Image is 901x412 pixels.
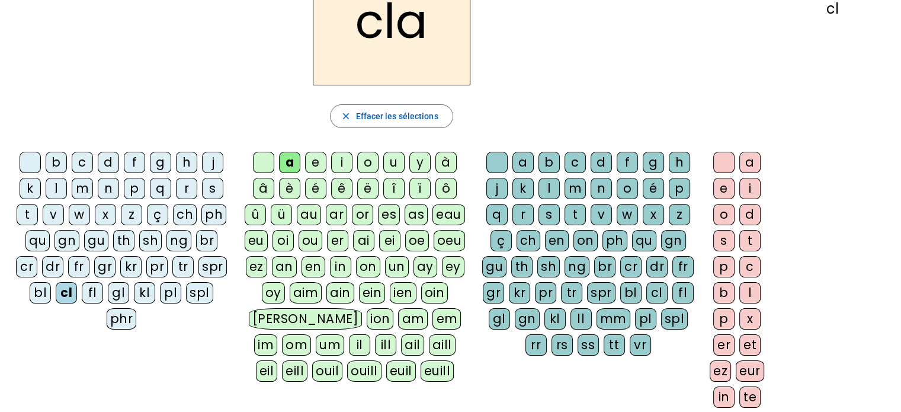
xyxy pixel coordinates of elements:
div: qu [25,230,50,251]
div: n [591,178,612,199]
div: aill [429,334,456,356]
div: gn [515,308,540,330]
div: gl [108,282,129,304]
div: b [713,282,735,304]
div: k [20,178,41,199]
div: o [617,178,638,199]
div: l [46,178,67,199]
div: gn [661,230,686,251]
div: br [196,230,217,251]
div: p [713,256,735,277]
div: cl [783,2,882,16]
div: ien [390,282,416,304]
div: b [538,152,560,173]
div: è [279,178,300,199]
div: cr [16,256,37,277]
div: in [713,387,735,408]
div: fl [672,282,694,304]
div: fr [68,256,89,277]
div: u [383,152,405,173]
div: eau [432,204,465,225]
span: Effacer les sélections [355,109,438,123]
div: i [739,178,761,199]
div: [PERSON_NAME] [249,308,362,330]
div: er [713,334,735,356]
div: h [669,152,690,173]
div: fl [82,282,103,304]
div: pr [146,256,168,277]
div: p [713,308,735,330]
div: spl [186,282,213,304]
div: î [383,178,405,199]
div: tr [561,282,582,304]
div: ain [326,282,354,304]
div: gu [482,256,506,277]
div: cr [620,256,642,277]
div: ion [367,308,394,330]
button: Effacer les sélections [330,104,453,128]
div: sh [537,256,560,277]
div: û [245,204,266,225]
div: v [591,204,612,225]
div: w [69,204,90,225]
div: ey [442,256,464,277]
div: kr [120,256,142,277]
div: o [357,152,379,173]
div: spr [587,282,615,304]
div: ar [326,204,347,225]
div: er [327,230,348,251]
div: pr [535,282,556,304]
div: kl [134,282,155,304]
div: an [272,256,297,277]
div: vr [630,334,651,356]
div: am [398,308,428,330]
div: et [739,334,761,356]
div: un [385,256,409,277]
div: rr [525,334,547,356]
div: ch [517,230,540,251]
div: oeu [434,230,466,251]
div: ll [570,308,592,330]
div: d [591,152,612,173]
div: s [538,204,560,225]
div: ç [147,204,168,225]
div: z [669,204,690,225]
div: gn [54,230,79,251]
div: kr [509,282,530,304]
div: ng [565,256,589,277]
div: l [739,282,761,304]
div: br [594,256,615,277]
div: sh [139,230,162,251]
div: n [98,178,119,199]
div: z [121,204,142,225]
div: on [356,256,380,277]
div: gu [84,230,108,251]
div: ë [357,178,379,199]
div: f [124,152,145,173]
div: m [565,178,586,199]
div: t [17,204,38,225]
div: a [279,152,300,173]
div: é [643,178,664,199]
div: l [538,178,560,199]
div: om [282,334,311,356]
div: ç [490,230,512,251]
div: â [253,178,274,199]
div: ein [359,282,386,304]
div: eil [256,360,278,382]
div: qu [632,230,656,251]
div: oi [272,230,294,251]
div: cl [56,282,77,304]
div: f [617,152,638,173]
div: tr [172,256,194,277]
div: g [150,152,171,173]
div: e [305,152,326,173]
div: pl [635,308,656,330]
div: tt [604,334,625,356]
div: eill [282,360,307,382]
div: ô [435,178,457,199]
div: ay [413,256,437,277]
div: oin [421,282,448,304]
div: or [352,204,373,225]
div: q [150,178,171,199]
